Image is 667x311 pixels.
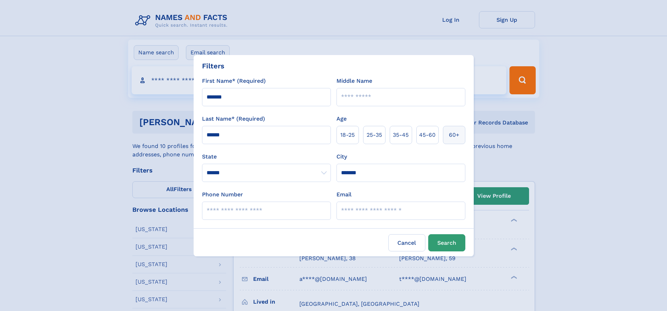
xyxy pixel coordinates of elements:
[336,190,352,199] label: Email
[393,131,409,139] span: 35‑45
[202,190,243,199] label: Phone Number
[202,61,224,71] div: Filters
[202,115,265,123] label: Last Name* (Required)
[388,234,425,251] label: Cancel
[336,77,372,85] label: Middle Name
[202,77,266,85] label: First Name* (Required)
[428,234,465,251] button: Search
[340,131,355,139] span: 18‑25
[336,153,347,161] label: City
[367,131,382,139] span: 25‑35
[449,131,459,139] span: 60+
[336,115,347,123] label: Age
[202,153,331,161] label: State
[419,131,436,139] span: 45‑60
